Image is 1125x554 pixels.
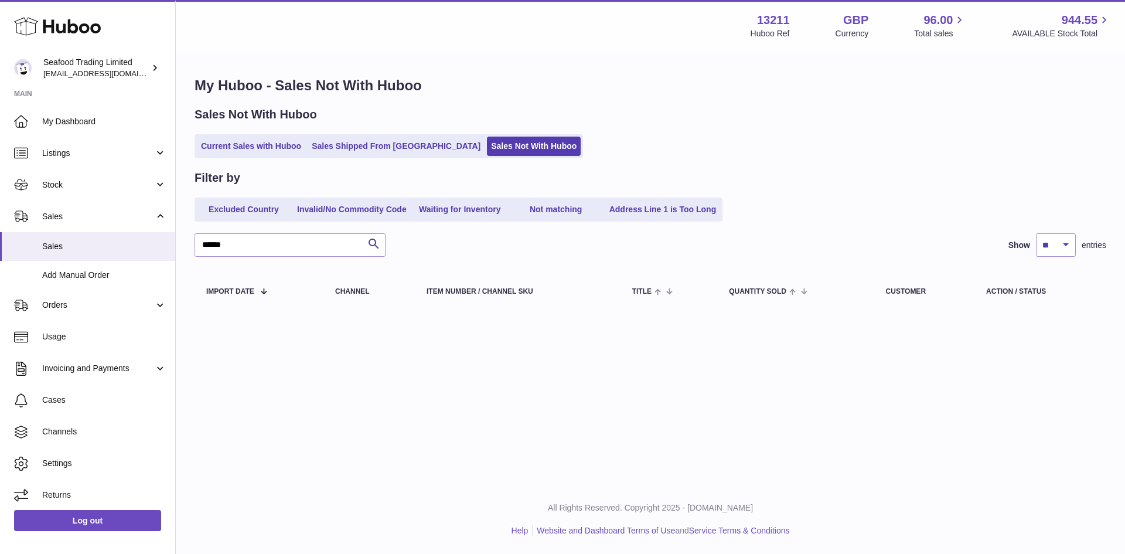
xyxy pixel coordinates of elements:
div: Huboo Ref [751,28,790,39]
a: Sales Shipped From [GEOGRAPHIC_DATA] [308,137,485,156]
a: Excluded Country [197,200,291,219]
span: Channels [42,426,166,437]
span: 96.00 [923,12,953,28]
a: Service Terms & Conditions [689,526,790,535]
a: Address Line 1 is Too Long [605,200,721,219]
div: Action / Status [986,288,1095,295]
p: All Rights Reserved. Copyright 2025 - [DOMAIN_NAME] [185,502,1116,514]
span: [EMAIL_ADDRESS][DOMAIN_NAME] [43,69,172,78]
h2: Sales Not With Huboo [195,107,317,123]
span: My Dashboard [42,116,166,127]
a: Current Sales with Huboo [197,137,305,156]
span: Sales [42,241,166,252]
div: Customer [886,288,963,295]
span: Orders [42,300,154,311]
span: Invoicing and Payments [42,363,154,374]
span: Import date [206,288,254,295]
span: Settings [42,458,166,469]
a: Log out [14,510,161,531]
img: online@rickstein.com [14,59,32,77]
span: Returns [42,490,166,501]
div: Item Number / Channel SKU [427,288,609,295]
span: AVAILABLE Stock Total [1012,28,1111,39]
h1: My Huboo - Sales Not With Huboo [195,76,1106,95]
a: Invalid/No Commodity Code [293,200,411,219]
strong: GBP [843,12,868,28]
div: Currency [836,28,869,39]
label: Show [1008,240,1030,251]
span: Stock [42,179,154,191]
span: Add Manual Order [42,270,166,281]
span: 944.55 [1062,12,1097,28]
span: Total sales [914,28,966,39]
span: Quantity Sold [729,288,786,295]
span: Listings [42,148,154,159]
a: 944.55 AVAILABLE Stock Total [1012,12,1111,39]
a: Waiting for Inventory [413,200,507,219]
span: Usage [42,331,166,342]
div: Channel [335,288,403,295]
a: Help [512,526,529,535]
a: Not matching [509,200,603,219]
span: entries [1082,240,1106,251]
a: Website and Dashboard Terms of Use [537,526,675,535]
span: Cases [42,395,166,406]
h2: Filter by [195,170,240,186]
span: Sales [42,211,154,222]
div: Seafood Trading Limited [43,57,149,79]
a: 96.00 Total sales [914,12,966,39]
a: Sales Not With Huboo [487,137,581,156]
li: and [533,525,789,536]
span: Title [632,288,652,295]
strong: 13211 [757,12,790,28]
